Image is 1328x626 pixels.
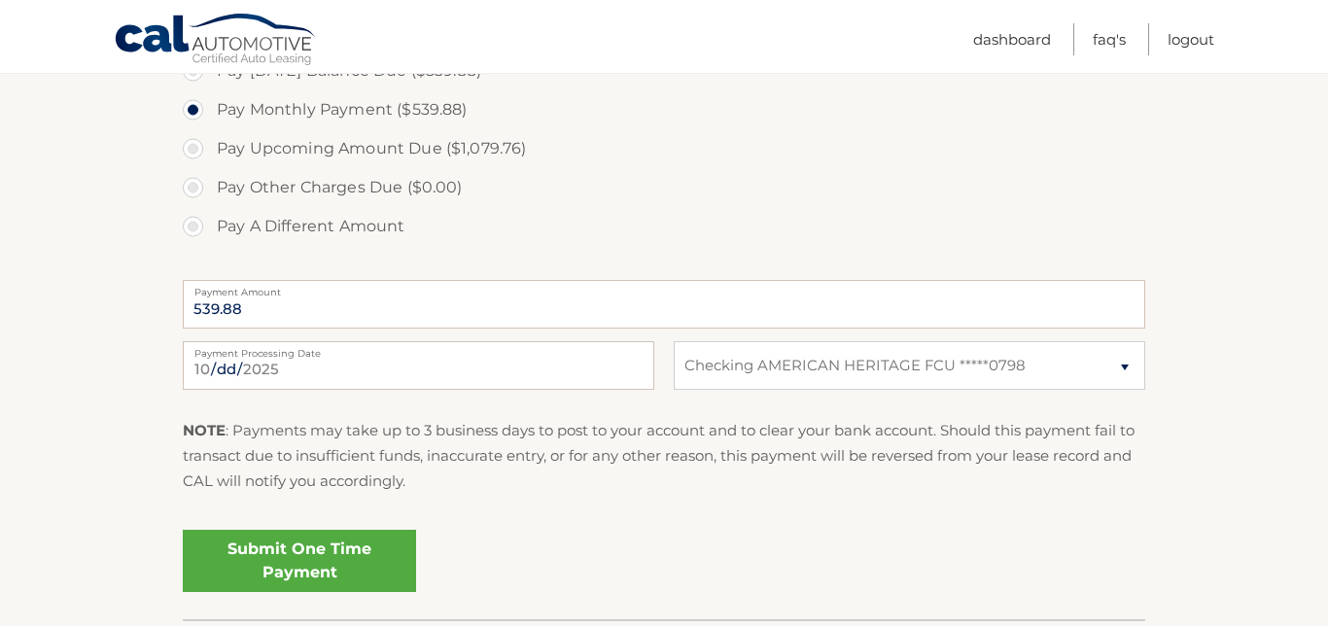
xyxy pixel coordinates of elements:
[114,13,318,69] a: Cal Automotive
[183,341,654,357] label: Payment Processing Date
[183,418,1145,495] p: : Payments may take up to 3 business days to post to your account and to clear your bank account....
[1168,23,1214,55] a: Logout
[973,23,1051,55] a: Dashboard
[1093,23,1126,55] a: FAQ's
[183,280,1145,296] label: Payment Amount
[183,90,1145,129] label: Pay Monthly Payment ($539.88)
[183,129,1145,168] label: Pay Upcoming Amount Due ($1,079.76)
[183,280,1145,329] input: Payment Amount
[183,341,654,390] input: Payment Date
[183,530,416,592] a: Submit One Time Payment
[183,421,226,439] strong: NOTE
[183,207,1145,246] label: Pay A Different Amount
[183,168,1145,207] label: Pay Other Charges Due ($0.00)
